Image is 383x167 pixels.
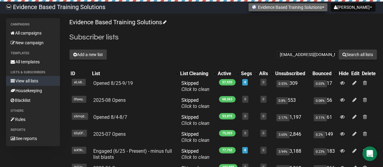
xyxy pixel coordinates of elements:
[72,96,86,103] span: 0fawy..
[6,69,60,76] li: Lists & subscribers
[69,18,165,26] a: Evidence Based Training Solutions
[93,80,133,86] a: Opened 8/25-9/19
[262,97,264,101] a: 0
[276,148,289,155] span: 3.94%
[275,71,305,77] div: Unsubscribed
[6,115,60,124] a: Rules
[314,114,327,121] span: 0.11%
[216,69,240,78] th: Active: No sort applied, activate to apply an ascending sort
[241,71,252,77] div: Segs
[181,120,210,126] a: Click to clean
[71,71,90,77] div: ID
[259,71,268,77] div: ARs
[219,113,236,119] span: 53,875
[244,131,246,135] a: 0
[181,80,210,92] span: Skipped
[6,38,60,48] a: New campaign
[6,95,60,105] a: Blacklist
[311,95,338,112] td: 56
[72,79,86,86] span: xlL68..
[93,131,126,137] a: 2025-07 Opens
[311,78,338,95] td: 17
[6,76,60,86] a: View all lists
[181,114,210,126] span: Skipped
[181,103,210,109] a: Click to clean
[181,137,210,143] a: Click to clean
[262,148,264,152] a: 0
[274,129,311,146] td: 2,846
[276,80,289,87] span: 0.53%
[244,80,246,84] a: 4
[314,97,327,104] span: 0.08%
[218,71,234,77] div: Active
[362,71,376,77] div: Delete
[262,131,264,135] a: 0
[338,49,377,60] button: Search all lists
[314,131,325,138] span: 0.2%
[93,114,127,120] a: Opened 8/4-8/7
[262,80,264,84] a: 0
[274,146,311,163] td: 3,188
[338,69,350,78] th: Hide: No sort applied, sorting is disabled
[93,97,126,103] a: 2025-08 Opens
[244,114,246,118] a: 0
[69,69,91,78] th: ID: No sort applied, sorting is disabled
[350,69,361,78] th: Edit: No sort applied, sorting is disabled
[72,147,86,154] span: 6iX9h..
[92,71,173,77] div: List
[6,126,60,134] li: Reports
[181,148,210,160] span: Skipped
[181,97,210,109] span: Skipped
[331,3,375,12] button: [PERSON_NAME]
[274,112,311,129] td: 1,197
[362,146,377,161] div: Open Intercom Messenger
[6,28,60,38] a: All campaigns
[274,69,311,78] th: Unsubscribed: No sort applied, activate to apply an ascending sort
[219,79,236,85] span: 57,933
[311,112,338,129] td: 61
[314,80,327,87] span: 0.03%
[6,57,60,67] a: All templates
[311,146,338,163] td: 183
[6,50,60,57] li: Templates
[276,114,289,121] span: 2.17%
[93,148,172,160] a: Engaged (6/25 - Present) - minus full list blasts
[181,131,210,143] span: Skipped
[6,107,60,115] li: Others
[91,69,179,78] th: List: No sort applied, activate to apply an ascending sort
[276,131,289,138] span: 3.65%
[252,5,256,9] img: favicons
[6,134,60,143] a: See reports
[312,71,332,77] div: Bounced
[219,96,236,102] span: 68,263
[179,69,216,78] th: List Cleaning: No sort applied, activate to apply an ascending sort
[6,4,12,10] img: 6a635aadd5b086599a41eda90e0773ac
[274,95,311,112] td: 553
[314,148,327,155] span: 0.23%
[240,69,258,78] th: Segs: No sort applied, activate to apply an ascending sort
[219,130,236,136] span: 75,023
[274,78,311,95] td: 309
[219,147,236,153] span: 77,752
[72,113,88,120] span: s6mqd..
[244,148,246,152] a: 4
[248,3,328,12] button: Evidence Based Training Solutions
[6,21,60,28] li: Campaigns
[258,69,274,78] th: ARs: No sort applied, activate to apply an ascending sort
[72,130,87,137] span: 6SyDF..
[311,129,338,146] td: 149
[262,114,264,118] a: 0
[244,97,246,101] a: 0
[276,97,288,104] span: 0.8%
[339,71,349,77] div: Hide
[351,71,359,77] div: Edit
[311,69,338,78] th: Bounced: No sort applied, activate to apply an ascending sort
[180,71,210,77] div: List Cleaning
[6,86,60,95] a: Housekeeping
[181,86,210,92] a: Click to clean
[69,49,107,60] button: Add a new list
[69,32,377,43] h2: Subscriber lists
[181,154,210,160] a: Click to clean
[361,69,377,78] th: Delete: No sort applied, sorting is disabled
